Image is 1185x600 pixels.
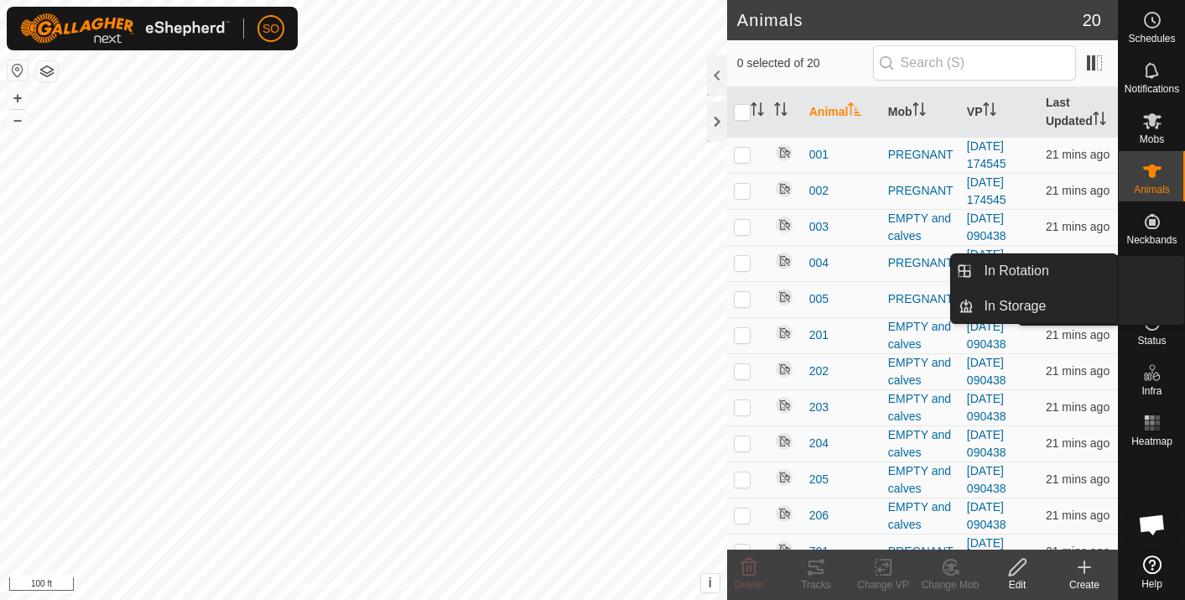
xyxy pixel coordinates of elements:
div: Edit [984,577,1051,592]
div: EMPTY and calves [888,498,954,534]
span: Heatmap [1131,436,1172,446]
span: 205 [809,471,829,488]
span: Neckbands [1126,235,1177,245]
a: [DATE] 174545 [967,536,1006,567]
span: 23 Sept 2025, 11:31 am [1046,220,1110,233]
span: 20 [1083,8,1101,33]
a: [DATE] 174545 [967,139,1006,170]
div: EMPTY and calves [888,318,954,353]
span: 206 [809,507,829,524]
span: Notifications [1125,84,1179,94]
span: 23 Sept 2025, 11:31 am [1046,364,1110,378]
div: Open chat [1127,499,1177,550]
img: returning off [774,359,794,379]
span: 23 Sept 2025, 11:31 am [1046,436,1110,450]
a: In Storage [975,290,1118,323]
a: Help [1119,549,1185,596]
div: Create [1051,577,1118,592]
span: SO [262,20,279,38]
div: EMPTY and calves [888,426,954,462]
div: PREGNANT [888,254,954,272]
div: PREGNANT [888,182,954,200]
div: Change Mob [917,577,984,592]
button: Map Layers [37,61,57,81]
h2: Animals [737,10,1083,30]
span: Animals [1134,185,1170,195]
span: i [708,576,711,590]
a: [DATE] 090438 [967,211,1006,243]
span: In Storage [985,296,1047,316]
img: returning off [774,395,794,415]
button: i [701,574,720,592]
img: returning off [774,431,794,451]
a: [DATE] 090438 [967,464,1006,495]
img: returning off [774,467,794,488]
a: [DATE] 090438 [967,428,1006,459]
li: In Storage [951,290,1117,323]
span: In Rotation [985,261,1049,281]
span: 004 [809,254,829,272]
div: Tracks [782,577,850,592]
span: Delete [735,579,764,591]
div: EMPTY and calves [888,390,954,425]
div: PREGNANT [888,290,954,308]
a: [DATE] 174545 [967,248,1006,279]
span: Infra [1141,386,1162,396]
span: 23 Sept 2025, 11:31 am [1046,184,1110,197]
span: 0 selected of 20 [737,55,873,72]
p-sorticon: Activate to sort [983,105,996,118]
img: Gallagher Logo [20,13,230,44]
span: Help [1141,579,1162,589]
a: [DATE] 090438 [967,500,1006,531]
img: returning off [774,215,794,235]
span: 701 [809,543,829,561]
img: returning off [774,503,794,524]
span: 203 [809,399,829,416]
span: Status [1137,336,1166,346]
p-sorticon: Activate to sort [751,105,764,118]
div: PREGNANT [888,543,954,561]
a: Privacy Policy [297,578,360,593]
span: 002 [809,182,829,200]
span: 23 Sept 2025, 11:31 am [1046,148,1110,161]
p-sorticon: Activate to sort [1093,114,1106,128]
div: PREGNANT [888,146,954,164]
span: 23 Sept 2025, 11:31 am [1046,328,1110,342]
span: Mobs [1140,134,1164,144]
div: EMPTY and calves [888,210,954,245]
a: In Rotation [975,254,1118,288]
input: Search (S) [873,45,1076,81]
a: [DATE] 090438 [967,356,1006,387]
span: Schedules [1128,34,1175,44]
span: 202 [809,363,829,380]
span: 23 Sept 2025, 11:31 am [1046,509,1110,522]
div: EMPTY and calves [888,462,954,498]
span: 23 Sept 2025, 11:31 am [1046,545,1110,558]
img: returning off [774,179,794,199]
span: 201 [809,326,829,344]
img: returning off [774,540,794,560]
span: 204 [809,435,829,452]
button: Reset Map [8,60,28,81]
span: 001 [809,146,829,164]
p-sorticon: Activate to sort [912,105,926,118]
img: returning off [774,251,794,271]
button: – [8,110,28,130]
div: Change VP [850,577,917,592]
img: returning off [774,287,794,307]
img: returning off [774,323,794,343]
p-sorticon: Activate to sort [848,105,861,118]
img: returning off [774,143,794,163]
a: [DATE] 174545 [967,175,1006,206]
a: [DATE] 090438 [967,320,1006,351]
button: + [8,88,28,108]
span: 23 Sept 2025, 11:31 am [1046,472,1110,486]
a: Contact Us [380,578,429,593]
div: EMPTY and calves [888,354,954,389]
th: VP [960,87,1039,138]
th: Last Updated [1039,87,1118,138]
th: Animal [803,87,881,138]
p-sorticon: Activate to sort [774,105,787,118]
span: 23 Sept 2025, 11:31 am [1046,400,1110,414]
a: [DATE] 090438 [967,392,1006,423]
